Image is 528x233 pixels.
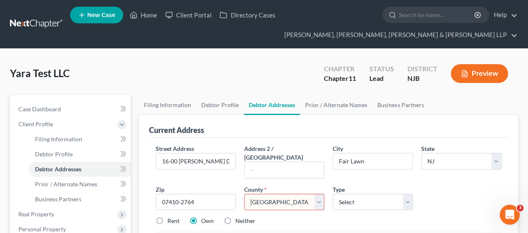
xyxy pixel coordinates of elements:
[161,8,215,23] a: Client Portal
[126,8,161,23] a: Home
[35,165,81,173] span: Debtor Addresses
[333,153,412,169] input: Enter city...
[28,147,131,162] a: Debtor Profile
[167,217,179,225] label: Rent
[28,177,131,192] a: Prior / Alternate Names
[149,125,204,135] div: Current Address
[324,64,356,74] div: Chapter
[10,67,70,79] span: Yara Test LLC
[517,205,523,211] span: 3
[35,180,97,188] span: Prior / Alternate Names
[244,144,324,162] label: Address 2 / [GEOGRAPHIC_DATA]
[18,225,66,233] span: Personal Property
[87,12,115,18] span: New Case
[201,217,214,225] label: Own
[35,135,82,143] span: Filing Information
[369,64,394,74] div: Status
[451,64,508,83] button: Preview
[215,8,279,23] a: Directory Cases
[35,195,81,203] span: Business Partners
[490,8,518,23] a: Help
[333,185,345,194] label: Type
[28,162,131,177] a: Debtor Addresses
[324,74,356,83] div: Chapter
[28,132,131,147] a: Filing Information
[156,194,236,210] input: XXXXX
[369,74,394,83] div: Lead
[245,162,324,178] input: --
[407,64,437,74] div: District
[500,205,520,225] iframe: Intercom live chat
[349,74,356,82] span: 11
[407,74,437,83] div: NJB
[196,95,244,115] a: Debtor Profile
[35,150,73,158] span: Debtor Profile
[18,120,53,128] span: Client Profile
[280,28,518,43] a: [PERSON_NAME], [PERSON_NAME], [PERSON_NAME] & [PERSON_NAME] LLP
[12,102,131,117] a: Case Dashboard
[244,186,263,193] span: County
[18,210,54,218] span: Real Property
[156,153,235,169] input: Enter street address
[399,7,475,23] input: Search by name...
[156,145,194,152] span: Street Address
[156,186,164,193] span: Zip
[244,95,300,115] a: Debtor Addresses
[18,105,61,113] span: Case Dashboard
[421,145,435,152] span: State
[300,95,372,115] a: Prior / Alternate Names
[139,95,196,115] a: Filing Information
[28,192,131,207] a: Business Partners
[333,145,343,152] span: City
[372,95,429,115] a: Business Partners
[235,217,255,225] label: Neither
